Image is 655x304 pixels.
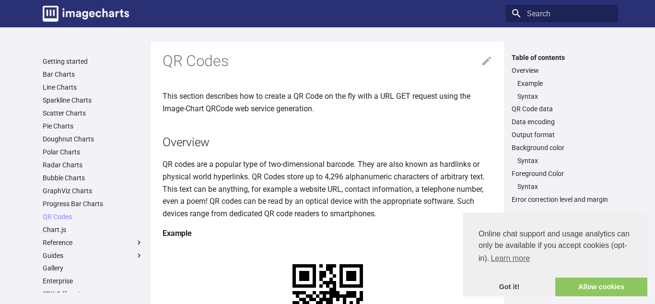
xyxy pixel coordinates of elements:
nav: Foreground Color [512,182,612,191]
a: Pie Charts [43,122,143,130]
div: cookieconsent [463,213,647,296]
a: Enterprise [43,277,143,285]
span: Online chat support and usage analytics can only be available if you accept cookies (opt-in). [479,228,632,266]
a: QR Code data [512,105,612,113]
a: Error correction level and margin [512,195,612,204]
label: Table of contents [506,53,618,62]
a: Example [517,79,612,88]
a: Gallery [43,264,143,272]
a: dismiss cookie message [463,278,555,297]
nav: Table of contents [506,53,618,204]
nav: Background color [512,156,612,165]
a: Scatter Charts [43,109,143,117]
input: Search [506,5,618,22]
nav: Overview [512,79,612,101]
a: Syntax [517,156,612,165]
p: This section describes how to create a QR Code on the fly with a URL GET request using the Image-... [163,90,492,115]
a: learn more about cookies [489,251,531,266]
a: Syntax [517,92,612,101]
a: Image-Charts documentation [39,2,133,25]
img: logo [43,6,129,22]
a: Progress Bar Charts [43,199,143,208]
a: Sparkline Charts [43,96,143,105]
label: Reference [43,238,143,247]
a: Doughnut Charts [43,135,143,143]
a: Bubble Charts [43,174,143,182]
label: Guides [43,251,143,260]
a: Background color [512,143,612,152]
a: Chart.js [43,225,143,234]
a: Data encoding [512,117,612,126]
a: Syntax [517,182,612,191]
p: QR codes are a popular type of two-dimensional barcode. They are also known as hardlinks or physi... [163,158,492,220]
a: Radar Charts [43,161,143,169]
a: QR Codes [43,212,143,221]
a: Overview [512,66,612,75]
a: Bar Charts [43,70,143,79]
a: GraphViz Charts [43,187,143,195]
h4: Example [163,227,492,240]
a: SDK & libraries [43,290,143,298]
a: Foreground Color [512,169,612,178]
a: Output format [512,130,612,139]
a: allow cookies [555,278,647,297]
a: Line Charts [43,83,143,92]
h1: QR Codes [163,51,492,71]
h2: Overview [163,134,492,151]
a: Polar Charts [43,148,143,156]
a: Getting started [43,57,143,66]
